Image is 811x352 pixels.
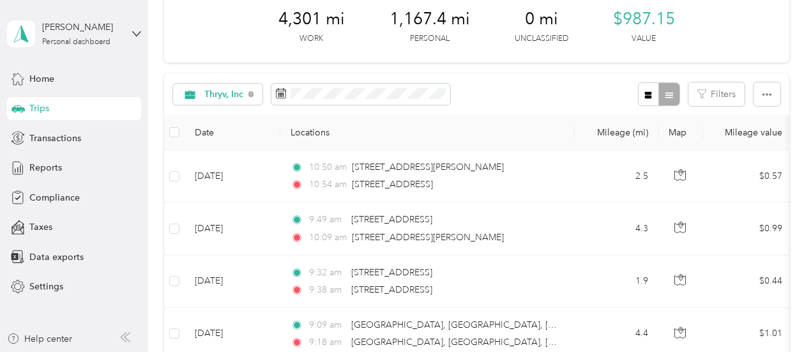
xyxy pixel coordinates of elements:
[410,33,450,45] p: Personal
[185,150,280,203] td: [DATE]
[658,115,703,150] th: Map
[309,160,347,174] span: 10:50 am
[352,179,433,190] span: [STREET_ADDRESS]
[632,33,656,45] p: Value
[29,191,80,204] span: Compliance
[280,115,574,150] th: Locations
[739,280,811,352] iframe: Everlance-gr Chat Button Frame
[42,20,122,34] div: [PERSON_NAME]
[351,284,432,295] span: [STREET_ADDRESS]
[515,33,568,45] p: Unclassified
[352,162,504,172] span: [STREET_ADDRESS][PERSON_NAME]
[309,231,347,245] span: 10:09 am
[29,72,54,86] span: Home
[309,213,345,227] span: 9:49 am
[185,256,280,308] td: [DATE]
[703,256,792,308] td: $0.44
[574,203,658,255] td: 4.3
[29,132,81,145] span: Transactions
[29,102,49,115] span: Trips
[574,150,658,203] td: 2.5
[29,161,62,174] span: Reports
[7,332,72,346] button: Help center
[309,266,345,280] span: 9:32 am
[29,220,52,234] span: Taxes
[185,203,280,255] td: [DATE]
[42,38,110,46] div: Personal dashboard
[29,280,63,293] span: Settings
[351,267,432,278] span: [STREET_ADDRESS]
[352,232,504,243] span: [STREET_ADDRESS][PERSON_NAME]
[574,256,658,308] td: 1.9
[299,33,323,45] p: Work
[613,9,675,29] span: $987.15
[309,178,347,192] span: 10:54 am
[703,150,792,203] td: $0.57
[309,335,345,349] span: 9:18 am
[309,283,345,297] span: 9:38 am
[351,214,432,225] span: [STREET_ADDRESS]
[525,9,558,29] span: 0 mi
[278,9,345,29] span: 4,301 mi
[309,318,345,332] span: 9:09 am
[185,115,280,150] th: Date
[703,115,792,150] th: Mileage value
[351,319,781,330] span: [GEOGRAPHIC_DATA], [GEOGRAPHIC_DATA], [US_STATE][GEOGRAPHIC_DATA], [GEOGRAPHIC_DATA]
[703,203,792,255] td: $0.99
[688,82,745,106] button: Filters
[29,250,84,264] span: Data exports
[390,9,470,29] span: 1,167.4 mi
[204,90,244,99] span: Thryv, Inc
[574,115,658,150] th: Mileage (mi)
